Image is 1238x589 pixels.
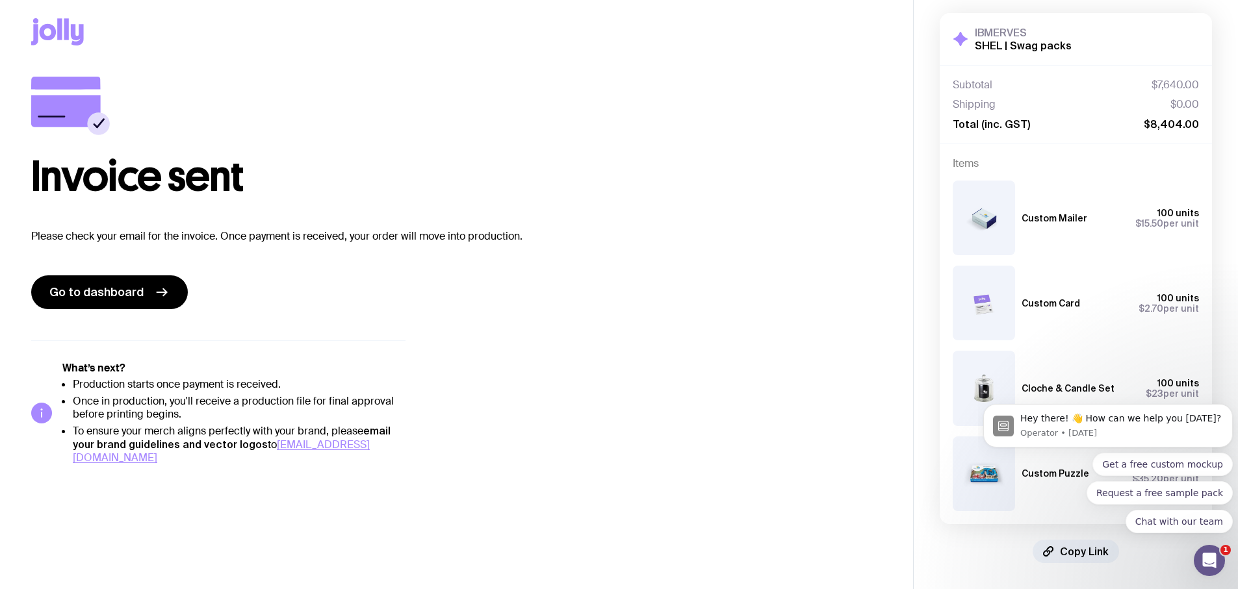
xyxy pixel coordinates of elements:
[31,156,882,197] h1: Invoice sent
[1139,303,1163,314] span: $2.70
[1194,545,1225,576] iframe: Intercom live chat
[978,361,1238,554] iframe: Intercom notifications message
[953,157,1199,170] h4: Items
[975,26,1072,39] h3: IBMERVES
[1220,545,1231,555] span: 1
[31,229,882,244] p: Please check your email for the invoice. Once payment is received, your order will move into prod...
[953,118,1030,131] span: Total (inc. GST)
[953,98,996,111] span: Shipping
[975,39,1072,52] h2: SHEL | Swag packs
[1135,218,1199,229] span: per unit
[1139,303,1199,314] span: per unit
[1144,118,1199,131] span: $8,404.00
[1022,213,1087,223] h3: Custom Mailer
[62,362,406,375] h5: What’s next?
[953,79,992,92] span: Subtotal
[31,275,188,309] a: Go to dashboard
[49,284,144,300] span: Go to dashboard
[1152,79,1199,92] span: $7,640.00
[1022,298,1080,308] h3: Custom Card
[1157,208,1199,218] span: 100 units
[73,395,406,421] li: Once in production, you'll receive a production file for final approval before printing begins.
[1157,293,1199,303] span: 100 units
[73,378,406,391] li: Production starts once payment is received.
[73,424,406,464] li: To ensure your merch aligns perfectly with your brand, please to
[1170,98,1199,111] span: $0.00
[73,438,370,464] a: [EMAIL_ADDRESS][DOMAIN_NAME]
[1135,218,1163,229] span: $15.50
